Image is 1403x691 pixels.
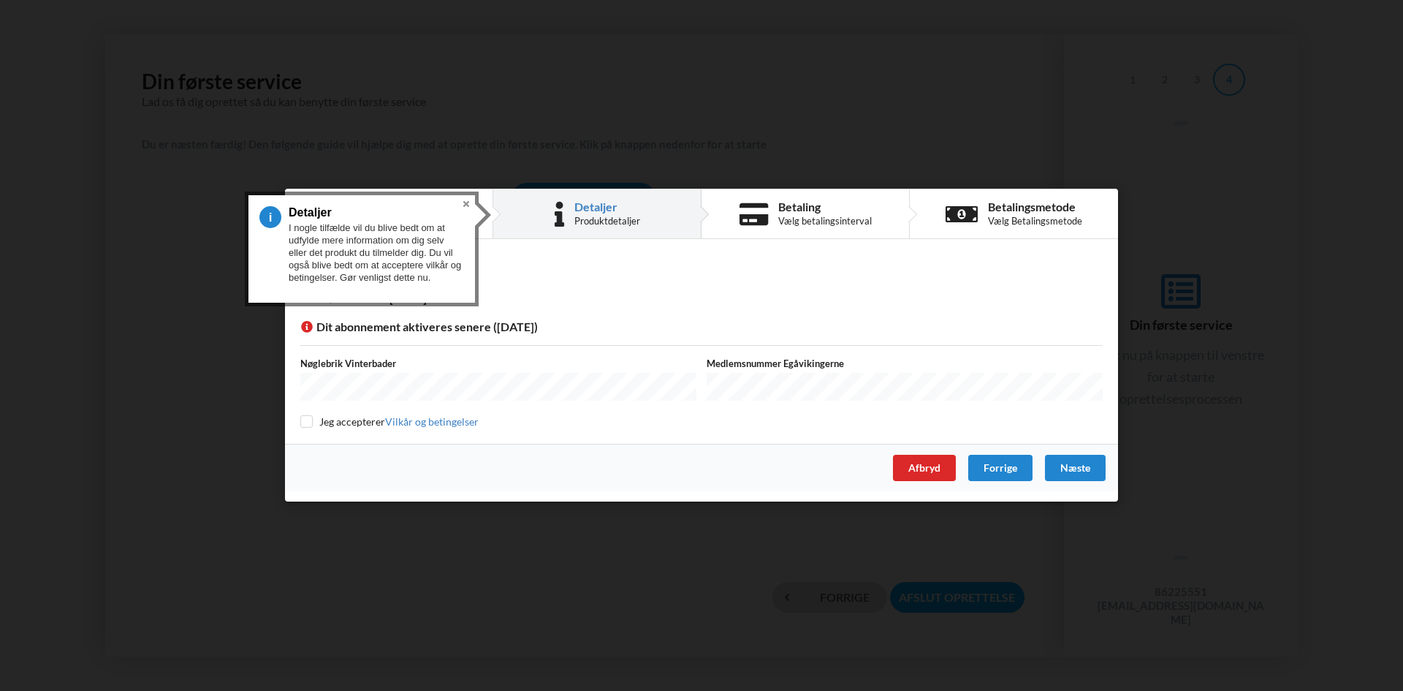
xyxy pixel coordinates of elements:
[574,216,640,227] div: Produktdetaljer
[988,216,1082,227] div: Vælg Betalingsmetode
[707,357,1103,370] label: Medlemsnummer Egåvikingerne
[300,290,1103,307] p: Overførselsdato - .
[300,320,538,333] span: Dit abonnement aktiveres senere ([DATE])
[778,216,872,227] div: Vælg betalingsinterval
[300,357,696,370] label: Nøglebrik Vinterbader
[385,415,479,428] a: Vilkår og betingelser
[968,456,1033,482] div: Forrige
[1045,456,1106,482] div: Næste
[289,205,453,219] h3: Detaljer
[574,201,640,213] div: Detaljer
[289,216,464,284] div: I nogle tilfælde vil du blive bedt om at udfylde mere information om dig selv eller det produkt d...
[893,456,956,482] div: Afbryd
[457,195,475,213] button: Close
[778,201,872,213] div: Betaling
[300,415,479,428] label: Jeg accepterer
[300,263,1103,280] div: Detaljer
[259,206,289,228] span: 3
[988,201,1082,213] div: Betalingsmetode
